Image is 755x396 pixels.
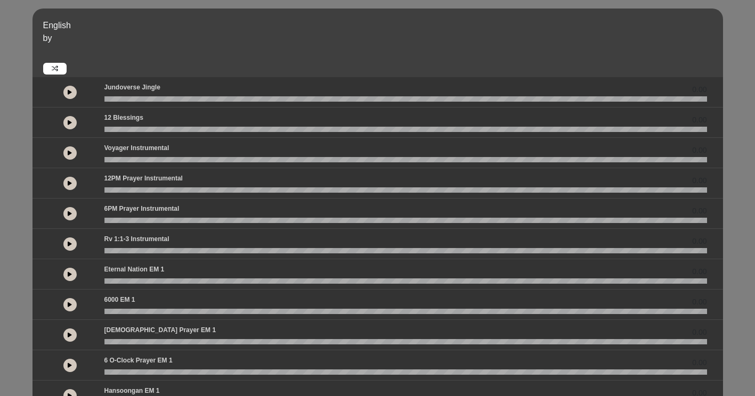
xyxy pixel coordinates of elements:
[104,143,169,153] p: Voyager Instrumental
[692,296,707,308] span: 0.00
[43,19,720,32] p: English
[692,114,707,126] span: 0.00
[104,356,173,365] p: 6 o-clock prayer EM 1
[104,325,216,335] p: [DEMOGRAPHIC_DATA] prayer EM 1
[692,327,707,338] span: 0.00
[692,236,707,247] span: 0.00
[104,234,169,244] p: Rv 1:1-3 Instrumental
[104,82,160,92] p: Jundoverse Jingle
[104,174,183,183] p: 12PM Prayer Instrumental
[43,34,52,43] span: by
[692,145,707,156] span: 0.00
[104,113,143,122] p: 12 Blessings
[692,175,707,186] span: 0.00
[104,295,135,304] p: 6000 EM 1
[692,205,707,217] span: 0.00
[104,265,165,274] p: Eternal Nation EM 1
[692,84,707,95] span: 0.00
[104,386,160,395] p: Hansoongan EM 1
[692,266,707,277] span: 0.00
[104,204,180,213] p: 6PM Prayer Instrumental
[692,357,707,368] span: 0.00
